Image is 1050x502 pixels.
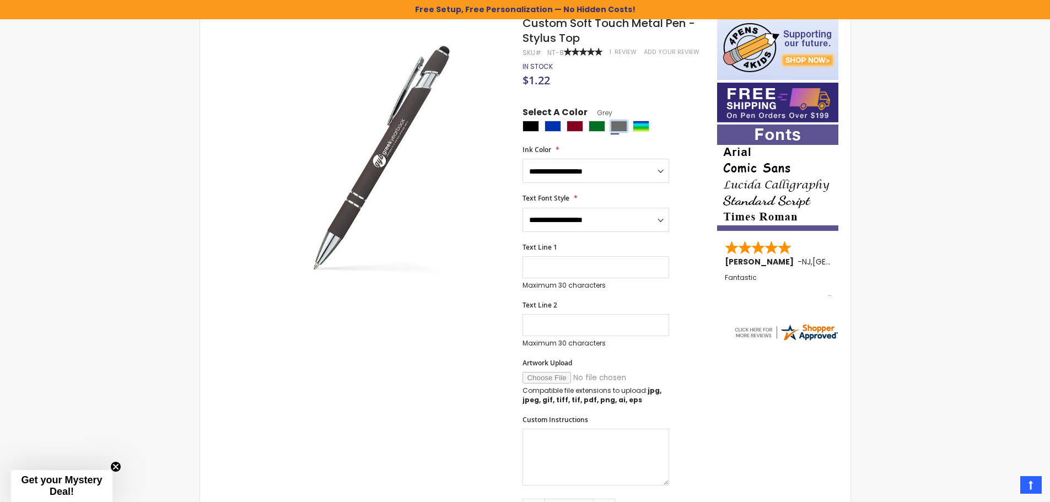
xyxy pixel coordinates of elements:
img: regal_rubber_grey_1.jpg [256,32,508,284]
span: Review [615,48,637,56]
div: Get your Mystery Deal!Close teaser [11,470,112,502]
div: Blue [545,121,561,132]
div: Availability [523,62,553,71]
span: Custom Instructions [523,415,588,424]
button: Close teaser [110,461,121,472]
span: Text Font Style [523,193,569,203]
span: Get your Mystery Deal! [21,474,102,497]
span: $1.22 [523,73,550,88]
img: Free shipping on orders over $199 [717,83,838,122]
img: 4pens.com widget logo [733,322,839,342]
span: Text Line 1 [523,242,557,252]
p: Compatible file extensions to upload: [523,386,669,404]
p: Maximum 30 characters [523,281,669,290]
span: [GEOGRAPHIC_DATA] [812,256,893,267]
span: NJ [802,256,811,267]
div: 100% [564,48,602,56]
div: Fantastic [725,274,832,298]
div: NT-8 [547,48,564,57]
span: [PERSON_NAME] [725,256,798,267]
div: Burgundy [567,121,583,132]
span: Select A Color [523,106,588,121]
strong: SKU [523,48,543,57]
span: Custom Soft Touch Metal Pen - Stylus Top [523,15,695,46]
div: Black [523,121,539,132]
a: 1 Review [610,48,638,56]
span: Text Line 2 [523,300,557,310]
strong: jpg, jpeg, gif, tiff, tif, pdf, png, ai, eps [523,386,661,404]
div: Assorted [633,121,649,132]
a: 4pens.com certificate URL [733,335,839,344]
p: Maximum 30 characters [523,339,669,348]
span: In stock [523,62,553,71]
span: Grey [588,108,612,117]
span: Artwork Upload [523,358,572,368]
span: - , [798,256,893,267]
span: Ink Color [523,145,551,154]
img: 4pens 4 kids [717,16,838,80]
div: Grey [611,121,627,132]
div: Green [589,121,605,132]
img: font-personalization-examples [717,125,838,231]
a: Add Your Review [644,48,699,56]
span: 1 [610,48,611,56]
a: Top [1020,476,1042,494]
